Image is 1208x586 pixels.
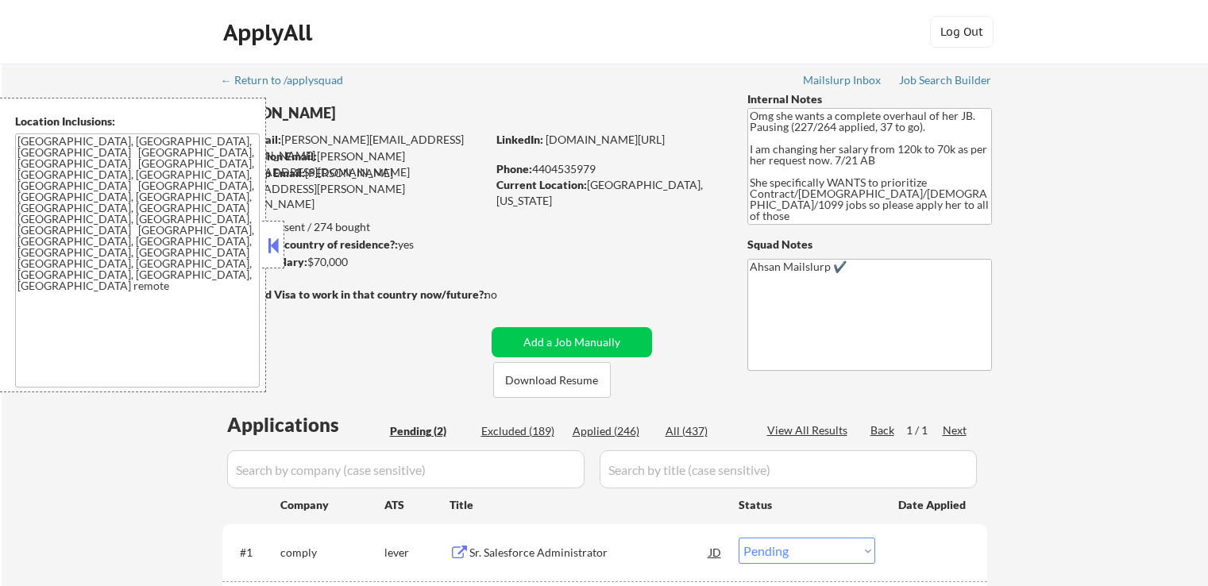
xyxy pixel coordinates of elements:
[739,490,875,519] div: Status
[496,161,721,177] div: 4404535979
[747,91,992,107] div: Internal Notes
[803,75,882,86] div: Mailslurp Inbox
[899,75,992,86] div: Job Search Builder
[222,165,486,212] div: [PERSON_NAME][EMAIL_ADDRESS][PERSON_NAME][DOMAIN_NAME]
[747,237,992,253] div: Squad Notes
[223,148,486,179] div: [PERSON_NAME][EMAIL_ADDRESS][DOMAIN_NAME]
[223,132,486,163] div: [PERSON_NAME][EMAIL_ADDRESS][DOMAIN_NAME]
[223,19,317,46] div: ApplyAll
[573,423,652,439] div: Applied (246)
[666,423,745,439] div: All (437)
[222,219,486,235] div: 246 sent / 274 bought
[496,177,721,208] div: [GEOGRAPHIC_DATA], [US_STATE]
[899,74,992,90] a: Job Search Builder
[600,450,977,488] input: Search by title (case sensitive)
[227,450,585,488] input: Search by company (case sensitive)
[240,545,268,561] div: #1
[767,422,852,438] div: View All Results
[222,237,398,251] strong: Can work in country of residence?:
[930,16,994,48] button: Log Out
[496,178,587,191] strong: Current Location:
[484,287,530,303] div: no
[469,545,709,561] div: Sr. Salesforce Administrator
[870,422,896,438] div: Back
[450,497,724,513] div: Title
[222,287,487,301] strong: Will need Visa to work in that country now/future?:
[481,423,561,439] div: Excluded (189)
[708,538,724,566] div: JD
[280,497,384,513] div: Company
[280,545,384,561] div: comply
[384,545,450,561] div: lever
[492,327,652,357] button: Add a Job Manually
[222,237,481,253] div: yes
[222,254,486,270] div: $70,000
[221,75,358,86] div: ← Return to /applysquad
[227,415,384,434] div: Applications
[943,422,968,438] div: Next
[546,133,665,146] a: [DOMAIN_NAME][URL]
[496,133,543,146] strong: LinkedIn:
[222,103,549,123] div: [PERSON_NAME]
[496,162,532,175] strong: Phone:
[384,497,450,513] div: ATS
[898,497,968,513] div: Date Applied
[390,423,469,439] div: Pending (2)
[803,74,882,90] a: Mailslurp Inbox
[493,362,611,398] button: Download Resume
[221,74,358,90] a: ← Return to /applysquad
[15,114,260,129] div: Location Inclusions:
[906,422,943,438] div: 1 / 1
